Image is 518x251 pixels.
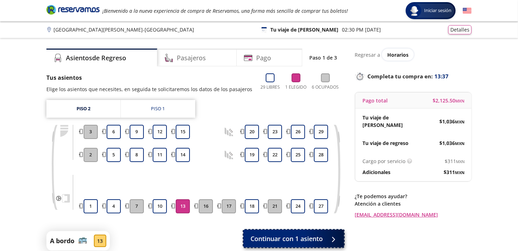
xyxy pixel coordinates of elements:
button: 9 [130,125,144,139]
button: 23 [268,125,282,139]
div: 13 [94,235,106,247]
button: 14 [176,148,190,162]
p: Paso 1 de 3 [309,54,337,61]
em: ¡Bienvenido a la nueva experiencia de compra de Reservamos, una forma más sencilla de comprar tus... [102,7,348,14]
a: Brand Logo [46,4,100,17]
p: 6 Ocupados [312,84,339,90]
span: $ 1,036 [439,139,464,147]
i: Brand Logo [46,4,100,15]
button: 28 [314,148,328,162]
span: $ 2,125.50 [433,97,464,104]
button: 5 [107,148,121,162]
button: 1 [84,199,98,213]
button: 29 [314,125,328,139]
span: $ 1,036 [439,118,464,125]
button: Detalles [448,25,472,34]
button: 8 [130,148,144,162]
button: 10 [153,199,167,213]
small: MXN [456,159,464,164]
p: Cargo por servicio [362,157,405,165]
button: 26 [291,125,305,139]
p: 29 Libres [260,84,280,90]
p: Regresar a [355,51,380,58]
button: 19 [245,148,259,162]
button: 18 [245,199,259,213]
button: 6 [107,125,121,139]
p: Tus asientos [46,73,252,82]
p: 1 Elegido [285,84,306,90]
p: Tu viaje de regreso [362,139,409,147]
h4: Pasajeros [177,53,206,63]
span: 13:37 [434,72,449,80]
button: 22 [268,148,282,162]
button: 20 [245,125,259,139]
p: Completa tu compra en : [355,71,472,81]
small: MXN [455,98,464,104]
small: MXN [455,119,464,124]
button: 21 [268,199,282,213]
span: Horarios [387,51,409,58]
p: Tu viaje de [PERSON_NAME] [362,114,413,129]
button: 15 [176,125,190,139]
button: 11 [153,148,167,162]
span: Iniciar sesión [421,7,454,14]
button: 12 [153,125,167,139]
a: [EMAIL_ADDRESS][DOMAIN_NAME] [355,211,472,218]
span: $ 311 [444,168,464,176]
div: Piso 1 [151,105,165,112]
h4: Pago [256,53,271,63]
p: [GEOGRAPHIC_DATA][PERSON_NAME] - [GEOGRAPHIC_DATA] [54,26,194,33]
button: 13 [176,199,190,213]
p: A bordo [50,236,74,246]
p: Elige los asientos que necesites, en seguida te solicitaremos los datos de los pasajeros [46,85,252,93]
span: Continuar con 1 asiento [250,234,323,244]
button: 7 [130,199,144,213]
h4: Asientos de Regreso [66,53,126,63]
small: MXN [455,141,464,146]
button: 25 [291,148,305,162]
a: Piso 1 [121,100,195,118]
small: MXN [455,170,464,175]
button: 16 [199,199,213,213]
button: Continuar con 1 asiento [243,230,344,247]
a: Piso 2 [46,100,120,118]
p: Atención a clientes [355,200,472,207]
button: 27 [314,199,328,213]
p: ¿Te podemos ayudar? [355,193,472,200]
p: Adicionales [362,168,390,176]
span: $ 311 [445,157,464,165]
button: 17 [222,199,236,213]
p: 02:30 PM [DATE] [342,26,381,33]
div: Regresar a ver horarios [355,49,472,61]
button: 24 [291,199,305,213]
button: 3 [84,125,98,139]
p: Tu viaje de [PERSON_NAME] [270,26,338,33]
button: 4 [107,199,121,213]
button: English [463,6,472,15]
p: Pago total [362,97,388,104]
button: 2 [84,148,98,162]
